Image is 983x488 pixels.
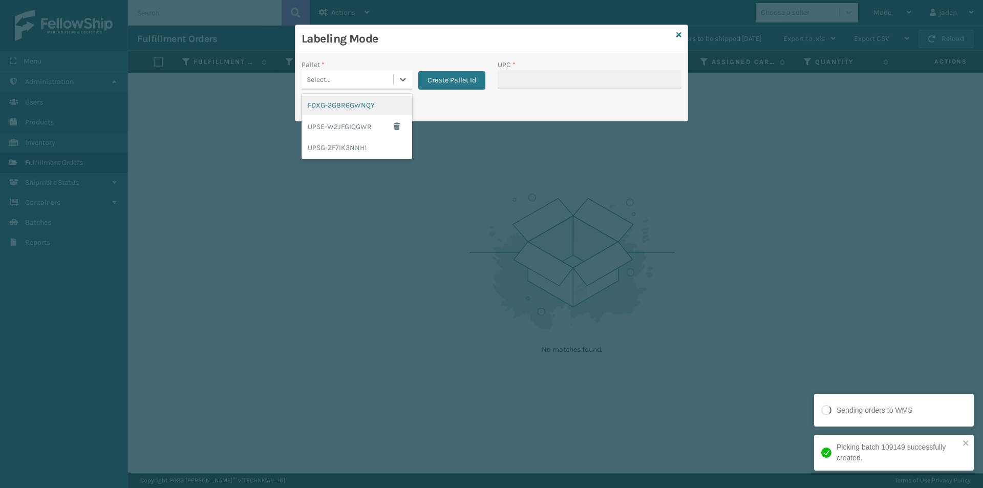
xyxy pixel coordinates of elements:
button: close [963,439,970,449]
div: FDXG-3G8R6GWNQY [302,96,412,115]
label: Pallet [302,59,325,70]
div: Sending orders to WMS [837,405,913,416]
h3: Labeling Mode [302,31,672,47]
label: UPC [498,59,516,70]
button: Create Pallet Id [418,71,485,90]
div: UPSE-W2JFGIQGWR [302,115,412,138]
div: Picking batch 109149 successfully created. [837,442,959,463]
div: UPSG-ZF7IK3NNH1 [302,138,412,157]
div: Select... [307,74,331,85]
